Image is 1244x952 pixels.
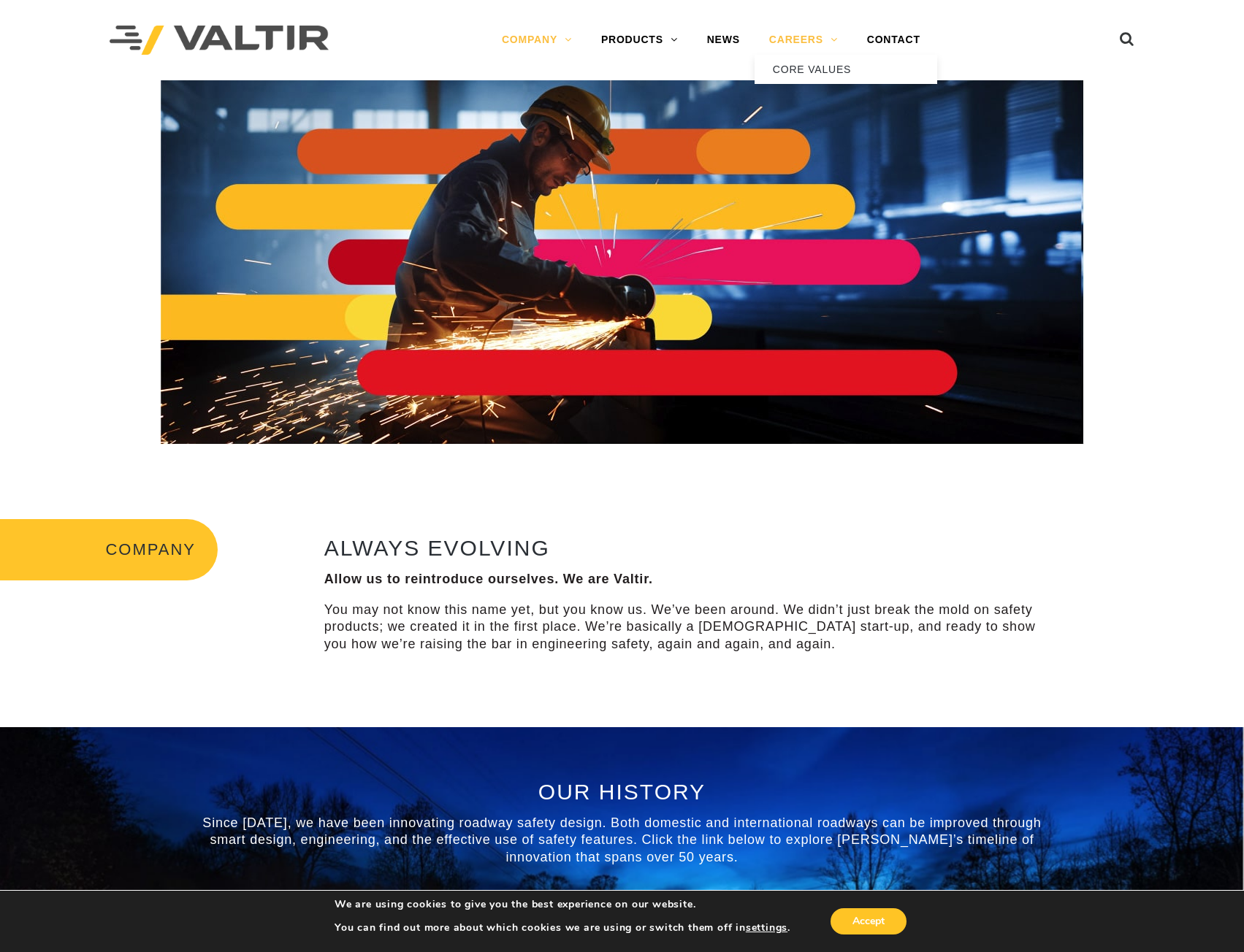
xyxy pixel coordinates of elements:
[587,26,692,55] a: PRODUCTS
[692,26,755,55] a: NEWS
[335,921,790,934] p: You can find out more about which cookies we are using or switch them off in .
[324,602,1045,653] p: You may not know this name yet, but you know us. We’ve been around. We didn’t just break the mold...
[487,26,587,55] a: COMPANY
[746,921,787,934] button: settings
[755,26,852,55] a: CAREERS
[324,572,653,586] strong: Allow us to reintroduce ourselves. We are Valtir.
[831,908,907,934] button: Accept
[852,26,935,55] a: CONTACT
[335,898,790,911] p: We are using cookies to give you the best experience on our website.
[538,780,706,804] span: OUR HISTORY
[324,536,1045,560] h2: ALWAYS EVOLVING
[202,815,1041,864] span: Since [DATE], we have been innovating roadway safety design. Both domestic and international road...
[110,26,329,55] img: Valtir
[755,55,937,84] a: CORE VALUES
